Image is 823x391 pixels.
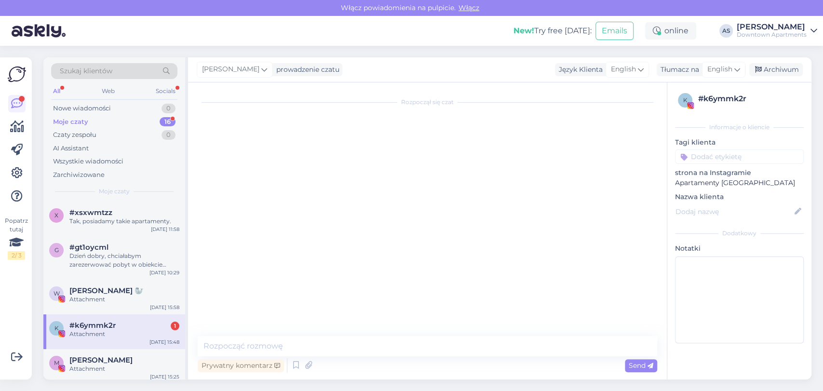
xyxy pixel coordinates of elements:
span: Szukaj klientów [60,66,112,76]
div: Moje czaty [53,117,88,127]
div: Dzień dobry, chciałabym zarezerwować pobyt w obiekcie Letnica seaside przez booking. Będę potrzeb... [69,252,179,269]
b: New! [513,26,534,35]
span: #xsxwmtzz [69,208,112,217]
div: 1 [171,322,179,330]
div: 0 [162,130,175,140]
p: Notatki [675,243,804,254]
span: M [54,359,59,366]
button: Emails [595,22,634,40]
span: Włącz [456,3,482,12]
p: strona na Instagramie [675,168,804,178]
p: Apartamenty [GEOGRAPHIC_DATA] [675,178,804,188]
span: #gt1oycml [69,243,108,252]
span: W [54,290,60,297]
div: Wszystkie wiadomości [53,157,123,166]
div: prowadzenie czatu [272,65,339,75]
span: [PERSON_NAME] [202,64,259,75]
div: Zarchiwizowane [53,170,105,180]
div: Tłumacz na [657,65,699,75]
span: English [611,64,636,75]
span: #k6ymmk2r [69,321,116,330]
div: Prywatny komentarz [198,359,284,372]
div: AS [719,24,733,38]
span: English [707,64,732,75]
div: Archiwum [749,63,803,76]
div: [DATE] 15:25 [150,373,179,380]
span: k [683,96,688,104]
div: Czaty zespołu [53,130,96,140]
span: Moje czaty [99,187,130,196]
div: Popatrz tutaj [8,216,25,260]
div: Attachment [69,364,179,373]
div: Attachment [69,330,179,338]
span: Mateusz [69,356,133,364]
span: x [54,212,58,219]
div: 2 / 3 [8,251,25,260]
img: Askly Logo [8,65,26,83]
div: Rozpoczął się czat [198,98,657,107]
div: 0 [162,104,175,113]
span: Send [629,361,653,370]
div: Tak, posiadamy takie apartamenty. [69,217,179,226]
a: [PERSON_NAME]Downtown Apartments [737,23,817,39]
div: Attachment [69,295,179,304]
input: Dodać etykietę [675,149,804,164]
div: online [645,22,696,40]
div: [PERSON_NAME] [737,23,807,31]
div: Try free [DATE]: [513,25,592,37]
div: All [51,85,62,97]
span: Wiktoria Łukiewska 🦭 [69,286,144,295]
div: Informacje o kliencie [675,123,804,132]
div: Nowe wiadomości [53,104,111,113]
div: # k6ymmk2r [698,93,801,105]
div: [DATE] 15:58 [150,304,179,311]
div: Downtown Apartments [737,31,807,39]
span: k [54,324,59,332]
div: AI Assistant [53,144,89,153]
span: g [54,246,59,254]
div: Dodatkowy [675,229,804,238]
div: Język Klienta [555,65,603,75]
p: Tagi klienta [675,137,804,148]
div: Web [100,85,117,97]
div: [DATE] 11:58 [151,226,179,233]
div: 16 [160,117,175,127]
p: Nazwa klienta [675,192,804,202]
div: Socials [154,85,177,97]
div: [DATE] 15:48 [149,338,179,346]
div: [DATE] 10:29 [149,269,179,276]
input: Dodaj nazwę [675,206,793,217]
